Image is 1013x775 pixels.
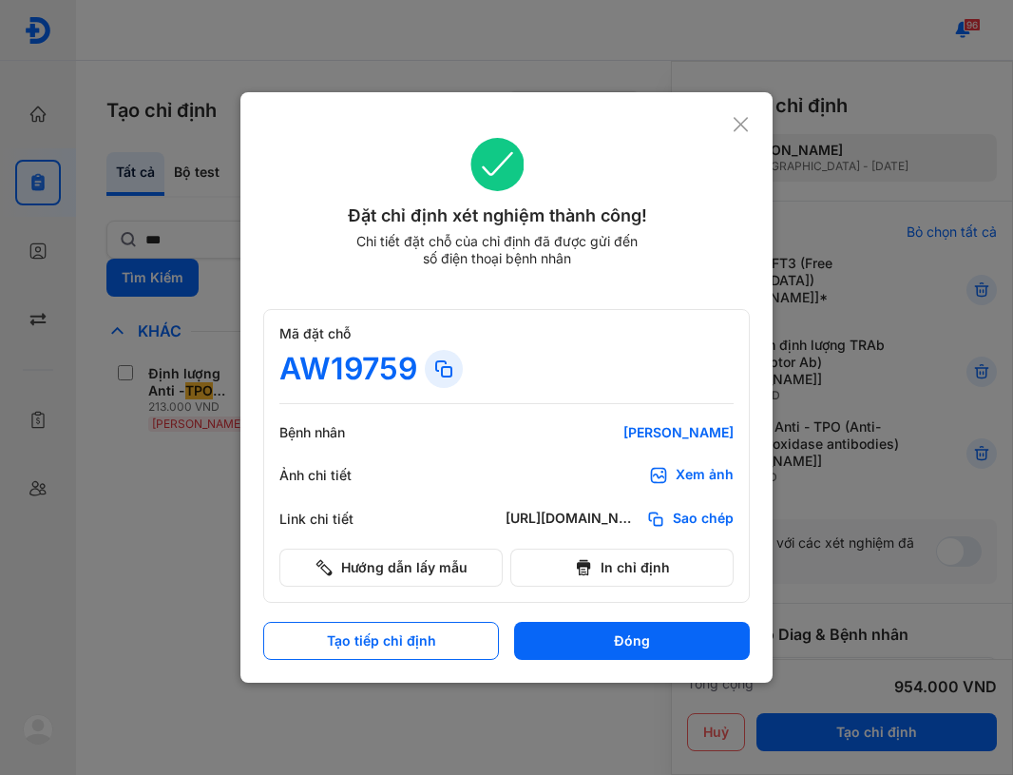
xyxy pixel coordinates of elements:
div: Đặt chỉ định xét nghiệm thành công! [263,203,732,229]
div: Mã đặt chỗ [279,325,734,342]
div: Link chi tiết [279,511,393,528]
div: Xem ảnh [676,466,734,485]
div: Chi tiết đặt chỗ của chỉ định đã được gửi đến số điện thoại bệnh nhân [348,233,646,267]
div: AW19759 [279,350,417,388]
div: [URL][DOMAIN_NAME] [506,510,639,529]
button: Tạo tiếp chỉ định [263,622,499,660]
div: Bệnh nhân [279,424,393,441]
button: Đóng [514,622,750,660]
span: Sao chép [673,510,734,529]
div: Ảnh chi tiết [279,467,393,484]
button: In chỉ định [510,549,734,587]
button: Hướng dẫn lấy mẫu [279,549,503,587]
div: [PERSON_NAME] [506,424,734,441]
